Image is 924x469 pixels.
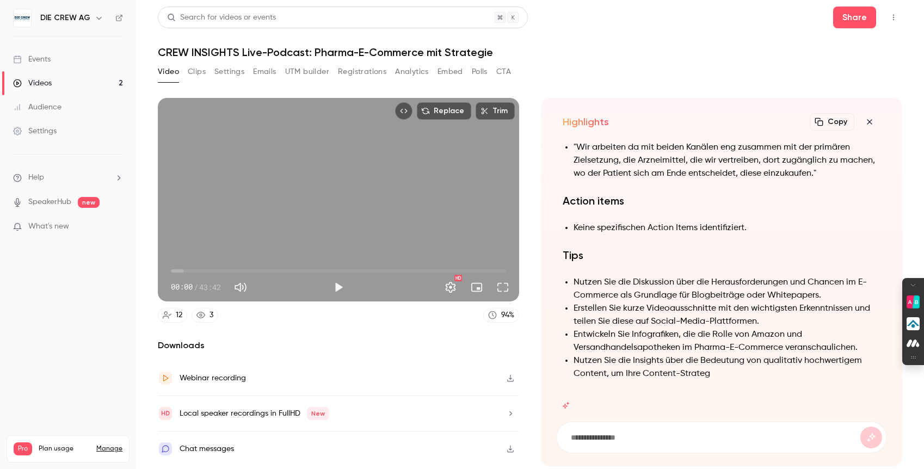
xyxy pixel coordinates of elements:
[158,308,187,323] a: 12
[192,308,218,323] a: 3
[483,308,519,323] a: 94%
[574,302,880,328] li: Erstellen Sie kurze Videoausschnitte mit den wichtigsten Erkenntnissen und teilen Sie diese auf S...
[574,276,880,302] li: Nutzen Sie die Diskussion über die Herausforderungen und Chancen im E-Commerce als Grundlage für ...
[230,276,251,298] button: Mute
[574,354,880,380] li: Nutzen Sie die Insights über die Bedeutung von qualitativ hochwertigem Content, um Ihre Content-S...
[501,310,514,321] div: 94 %
[13,126,57,137] div: Settings
[417,102,471,120] button: Replace
[176,310,182,321] div: 12
[466,276,488,298] button: Turn on miniplayer
[438,63,463,81] button: Embed
[563,248,880,263] h1: Tips
[180,442,234,455] div: Chat messages
[454,275,462,281] div: HD
[14,9,31,27] img: DIE CREW AG
[338,63,386,81] button: Registrations
[253,63,276,81] button: Emails
[810,113,854,131] button: Copy
[40,13,90,23] h6: DIE CREW AG
[188,63,206,81] button: Clips
[328,276,349,298] button: Play
[13,78,52,89] div: Videos
[194,281,198,293] span: /
[78,197,100,208] span: new
[574,141,880,180] li: "Wir arbeiten da mit beiden Kanälen eng zusammen mit der primären Zielsetzung, die Arzneimittel, ...
[907,295,920,308] img: Find Product Alternatives icon
[180,407,329,420] div: Local speaker recordings in FullHD
[158,46,902,59] h1: CREW INSIGHTS Live-Podcast: Pharma-E-Commerce mit Strategie
[307,407,329,420] span: New
[13,54,51,65] div: Events
[395,102,412,120] button: Embed video
[167,12,276,23] div: Search for videos or events
[395,63,429,81] button: Analytics
[476,102,515,120] button: Trim
[907,317,920,330] img: Presse-Versorgung Lead-Generierung icon
[158,63,179,81] button: Video
[440,276,461,298] button: Settings
[14,442,32,455] span: Pro
[833,7,876,28] button: Share
[96,445,122,453] a: Manage
[885,9,902,26] button: Top Bar Actions
[563,115,609,128] h2: Highlights
[13,172,123,183] li: help-dropdown-opener
[28,196,71,208] a: SpeakerHub
[496,63,511,81] button: CTA
[472,63,488,81] button: Polls
[574,328,880,354] li: Entwickeln Sie Infografiken, die die Rolle von Amazon und Versandhandelsapotheken im Pharma-E-Com...
[199,281,221,293] span: 43:42
[28,172,44,183] span: Help
[13,102,61,113] div: Audience
[285,63,329,81] button: UTM builder
[563,193,880,208] h1: Action items
[171,281,193,293] span: 00:00
[492,276,514,298] button: Full screen
[210,310,213,321] div: 3
[39,445,90,453] span: Plan usage
[214,63,244,81] button: Settings
[28,221,69,232] span: What's new
[171,281,221,293] div: 00:00
[574,221,880,234] li: Keine spezifischen Action Items identifiziert.
[158,339,519,352] h2: Downloads
[180,372,246,385] div: Webinar recording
